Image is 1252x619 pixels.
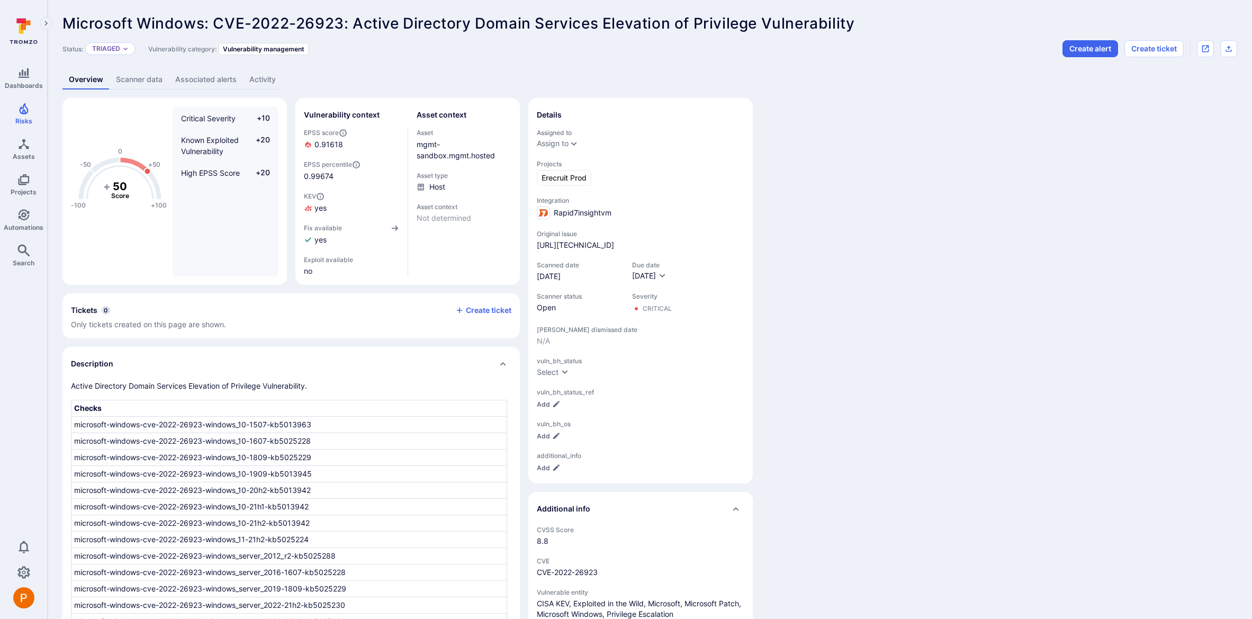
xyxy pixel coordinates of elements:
[181,168,240,177] span: High EPSS Score
[537,367,569,378] button: Select
[1220,40,1237,57] div: Export as CSV
[528,98,753,483] section: details card
[11,188,37,196] span: Projects
[118,148,122,156] text: 0
[537,261,622,269] span: Scanned date
[71,320,226,329] span: Only tickets created on this page are shown.
[537,170,591,186] a: Erecruit Prod
[99,180,141,200] g: The vulnerability score is based on the parameters defined in the settings
[643,304,672,313] div: Critical
[1197,40,1214,57] div: Open original issue
[62,70,110,89] a: Overview
[13,587,34,608] img: ACg8ocICMCW9Gtmm-eRbQDunRucU07-w0qv-2qX63v-oG-s=s96-c
[537,504,590,514] h2: Additional info
[304,110,380,120] h2: Vulnerability context
[71,416,507,433] td: microsoft-windows-cve-2022-26923-windows_10-1507-kb5013963
[537,432,561,440] button: Add
[148,45,217,53] span: Vulnerability category:
[250,113,270,124] span: +10
[304,129,399,137] span: EPSS score
[632,261,666,282] div: Due date field
[113,180,127,193] tspan: 50
[62,14,854,32] span: Microsoft Windows: CVE-2022-26923: Active Directory Domain Services Elevation of Privilege Vulner...
[537,420,744,428] span: vuln_bh_os
[537,326,744,334] span: [PERSON_NAME] dismissed date
[92,44,120,53] p: Triaged
[314,235,327,245] span: yes
[304,171,399,182] span: 0.99674
[537,568,598,577] a: CVE-2022-26923
[632,261,666,269] span: Due date
[537,400,561,408] button: Add
[570,139,578,148] button: Expand dropdown
[632,271,656,280] span: [DATE]
[80,161,91,169] text: -50
[632,271,666,282] button: [DATE]
[537,526,744,534] span: CVSS Score
[71,580,507,597] td: microsoft-windows-cve-2022-26923-windows_server_2019-1809-kb5025229
[71,597,507,613] td: microsoft-windows-cve-2022-26923-windows_server_2022-21h2-kb5025230
[537,336,744,346] span: N/A
[250,167,270,178] span: +20
[554,208,611,218] span: Rapid7insightvm
[71,498,507,515] td: microsoft-windows-cve-2022-26923-windows_10-21h1-kb5013942
[537,139,569,148] div: Assign to
[13,152,35,160] span: Assets
[243,70,282,89] a: Activity
[304,224,342,232] span: Fix available
[314,139,343,150] span: 0.91618
[5,82,43,89] span: Dashboards
[71,531,507,548] td: microsoft-windows-cve-2022-26923-windows_11-21h2-kb5025224
[62,70,1237,89] div: Vulnerability tabs
[417,172,512,180] span: Asset type
[537,110,562,120] h2: Details
[304,192,399,201] span: KEV
[4,223,43,231] span: Automations
[13,587,34,608] div: Peter Baker
[103,180,111,193] tspan: +
[40,17,52,30] button: Expand navigation menu
[542,173,587,183] span: Erecruit Prod
[314,203,327,213] span: yes
[537,271,622,282] span: [DATE]
[42,19,50,28] i: Expand navigation menu
[250,134,270,157] span: +20
[71,201,86,209] text: -100
[110,70,169,89] a: Scanner data
[71,482,507,498] td: microsoft-windows-cve-2022-26923-windows_10-20h2-kb5013942
[62,347,520,381] div: Collapse description
[528,492,753,526] div: Collapse
[71,449,507,465] td: microsoft-windows-cve-2022-26923-windows_10-1809-kb5025229
[429,182,445,192] span: Host
[1062,40,1118,57] button: Create alert
[13,259,34,267] span: Search
[304,256,353,264] span: Exploit available
[417,203,512,211] span: Asset context
[417,140,495,160] a: mgmt-sandbox.mgmt.hosted
[62,293,520,338] div: Collapse
[537,452,744,460] span: additional_info
[537,292,622,300] span: Scanner status
[537,196,744,204] span: Integration
[71,548,507,564] td: microsoft-windows-cve-2022-26923-windows_server_2012_r2-kb5025288
[537,464,561,472] button: Add
[71,305,97,316] h2: Tickets
[537,129,744,137] span: Assigned to
[417,129,512,137] span: Asset
[102,306,110,315] span: 0
[537,557,744,565] span: CVE
[71,465,507,482] td: microsoft-windows-cve-2022-26923-windows_10-1909-kb5013945
[148,161,160,169] text: +50
[62,293,520,338] section: tickets card
[537,240,614,250] a: [URL][TECHNICAL_ID]
[181,114,236,123] span: Critical Severity
[537,588,744,596] span: Vulnerable entity
[632,292,672,300] span: Severity
[537,536,744,546] span: 8.8
[111,192,129,200] text: Score
[1124,40,1184,57] button: Create ticket
[537,302,622,313] span: Open
[62,45,83,53] span: Status:
[219,43,309,55] div: Vulnerability management
[151,201,167,209] text: +100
